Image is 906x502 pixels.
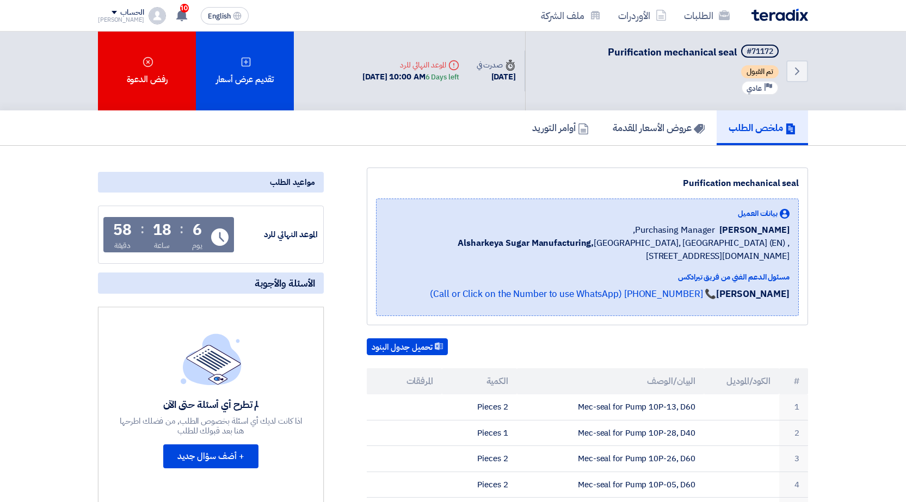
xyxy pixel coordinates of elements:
div: تقديم عرض أسعار [196,32,294,110]
div: الحساب [120,8,144,17]
td: Mec-seal for Pump 10P-26, D60 [517,446,705,472]
div: دقيقة [114,240,131,251]
th: الكود/الموديل [704,368,779,394]
div: 58 [113,222,132,238]
a: ملف الشركة [532,3,609,28]
div: [DATE] [477,71,516,83]
a: أوامر التوريد [520,110,601,145]
span: بيانات العميل [738,208,778,219]
img: empty_state_list.svg [181,333,242,385]
button: + أضف سؤال جديد [163,444,258,468]
td: Mec-seal for Pump 10P-13, D60 [517,394,705,420]
button: تحميل جدول البنود [367,338,448,356]
div: اذا كانت لديك أي اسئلة بخصوص الطلب, من فضلك اطرحها هنا بعد قبولك للطلب [119,416,304,436]
td: 2 Pieces [442,472,517,498]
div: #71172 [747,48,773,55]
th: # [779,368,808,394]
div: صدرت في [477,59,516,71]
h5: أوامر التوريد [532,121,589,134]
th: الكمية [442,368,517,394]
b: Alsharkeya Sugar Manufacturing, [458,237,594,250]
td: 2 Pieces [442,394,517,420]
span: Purchasing Manager, [633,224,715,237]
div: الموعد النهائي للرد [362,59,459,71]
div: 6 Days left [426,72,459,83]
div: [DATE] 10:00 AM [362,71,459,83]
div: ساعة [154,240,170,251]
div: الموعد النهائي للرد [236,228,318,241]
strong: [PERSON_NAME] [716,287,790,301]
div: 18 [153,222,171,238]
h5: ملخص الطلب [729,121,796,134]
span: Purification mechanical seal [608,45,737,59]
div: : [180,219,183,239]
td: 2 Pieces [442,446,517,472]
th: المرفقات [367,368,442,394]
span: تم القبول [741,65,779,78]
img: Teradix logo [751,9,808,21]
div: رفض الدعوة [98,32,196,110]
td: 2 [779,420,808,446]
span: الأسئلة والأجوبة [255,277,315,289]
td: 3 [779,446,808,472]
td: 1 [779,394,808,420]
div: يوم [192,240,202,251]
th: البيان/الوصف [517,368,705,394]
button: English [201,7,249,24]
div: [PERSON_NAME] [98,17,144,23]
div: : [140,219,144,239]
img: profile_test.png [149,7,166,24]
div: مسئول الدعم الفني من فريق تيرادكس [385,271,790,283]
div: Purification mechanical seal [376,177,799,190]
div: 6 [193,222,202,238]
h5: Purification mechanical seal [608,45,781,60]
a: ملخص الطلب [717,110,808,145]
span: 10 [180,4,189,13]
span: عادي [747,83,762,94]
a: 📞 [PHONE_NUMBER] (Call or Click on the Number to use WhatsApp) [430,287,716,301]
td: Mec-seal for Pump 10P-28, D40 [517,420,705,446]
a: الأوردرات [609,3,675,28]
td: 1 Pieces [442,420,517,446]
td: 4 [779,472,808,498]
span: [PERSON_NAME] [719,224,790,237]
a: الطلبات [675,3,738,28]
span: English [208,13,231,20]
span: [GEOGRAPHIC_DATA], [GEOGRAPHIC_DATA] (EN) ,[STREET_ADDRESS][DOMAIN_NAME] [385,237,790,263]
a: عروض الأسعار المقدمة [601,110,717,145]
div: مواعيد الطلب [98,172,324,193]
div: لم تطرح أي أسئلة حتى الآن [119,398,304,411]
h5: عروض الأسعار المقدمة [613,121,705,134]
td: Mec-seal for Pump 10P-05, D60 [517,472,705,498]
